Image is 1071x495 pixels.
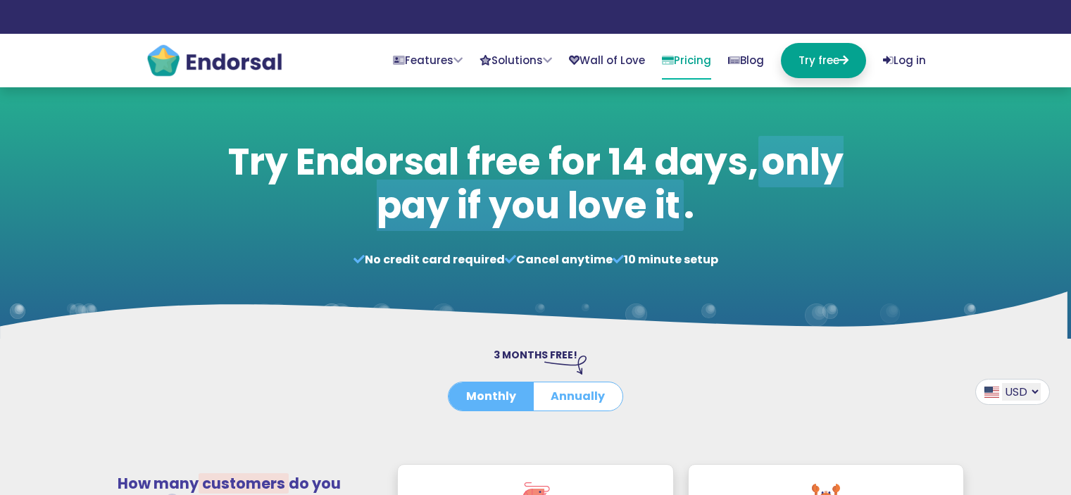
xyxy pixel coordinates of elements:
[101,275,111,284] img: bubble.svg
[494,348,577,362] span: 3 MONTHS FREE!
[544,356,587,374] img: arrow-right-down.svg
[146,43,283,78] img: endorsal-logo@2x.png
[377,136,844,231] span: only pay if you love it
[220,251,851,268] p: No credit card required Cancel anytime 10 minute setup
[569,43,645,78] a: Wall of Love
[883,43,926,78] a: Log in
[662,43,711,80] a: Pricing
[393,43,463,78] a: Features
[480,43,552,78] a: Solutions
[728,43,764,78] a: Blog
[989,265,1002,278] img: bubble.svg
[199,473,289,494] span: customers
[449,382,534,411] button: Monthly
[42,261,58,276] img: bubble.svg
[220,140,851,228] h1: Try Endorsal free for 14 days, .
[533,382,622,411] button: Annually
[781,43,866,78] a: Try free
